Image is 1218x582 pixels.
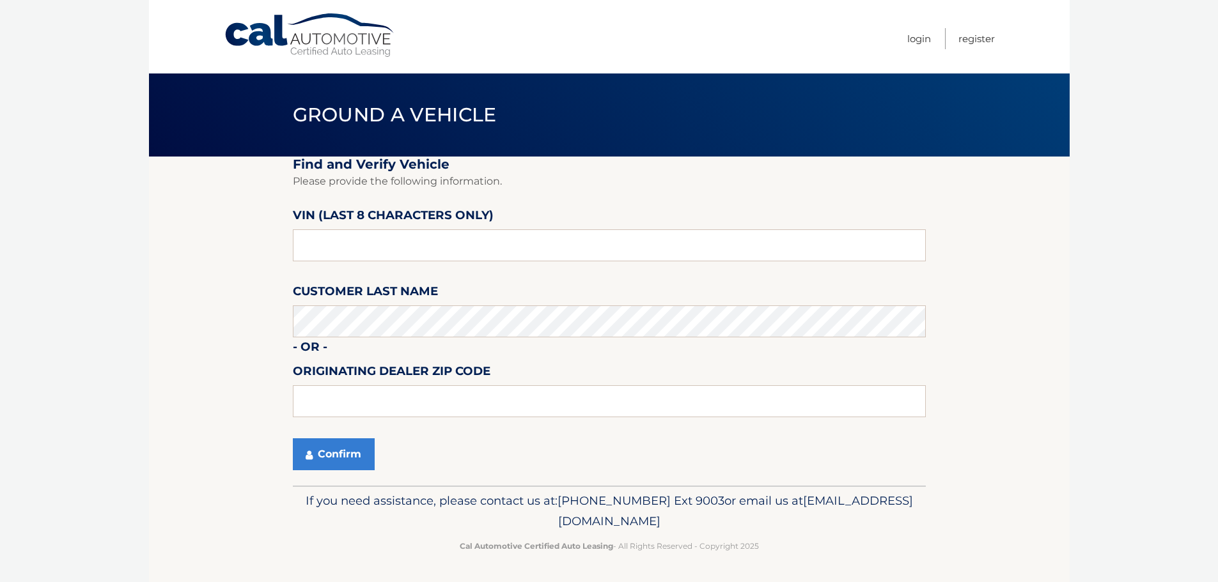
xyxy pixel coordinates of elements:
[293,438,375,470] button: Confirm
[293,157,926,172] h2: Find and Verify Vehicle
[293,282,438,305] label: Customer Last Name
[301,491,917,532] p: If you need assistance, please contact us at: or email us at
[460,541,613,551] strong: Cal Automotive Certified Auto Leasing
[907,28,931,49] a: Login
[958,28,995,49] a: Register
[293,337,327,361] label: - or -
[293,172,926,190] p: Please provide the following information.
[293,103,497,126] span: Ground a Vehicle
[293,362,490,385] label: Originating Dealer Zip Code
[293,206,494,229] label: VIN (last 8 characters only)
[301,539,917,553] p: - All Rights Reserved - Copyright 2025
[558,493,724,508] span: [PHONE_NUMBER] Ext 9003
[224,13,396,58] a: Cal Automotive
